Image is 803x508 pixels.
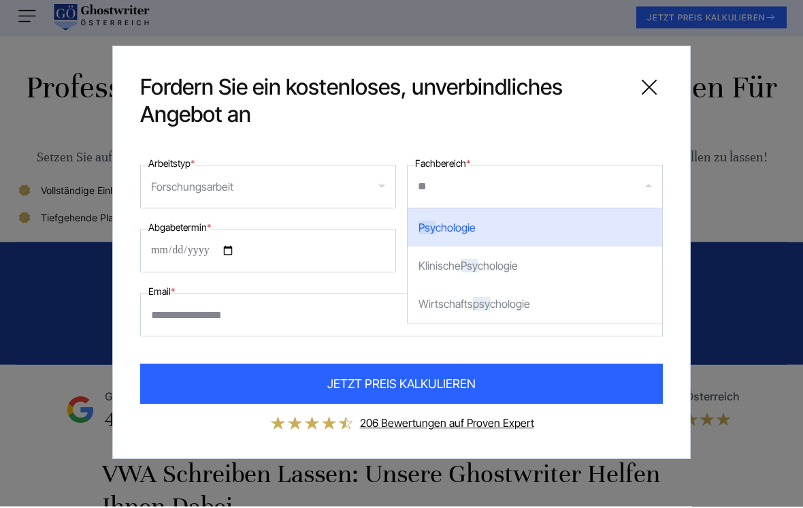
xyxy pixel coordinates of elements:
label: Abgabetermin [148,221,211,238]
span: Psy [419,223,436,236]
div: Forschungsarbeit [151,178,233,200]
button: JETZT PREIS KALKULIEREN [140,366,663,406]
label: Fachbereich [415,157,470,174]
span: Fordern Sie ein kostenloses, unverbindliches Angebot an [140,76,625,130]
span: psy [473,299,490,313]
span: Psy [461,261,478,274]
label: Email [148,285,175,302]
div: Klinische chologie [408,249,662,287]
a: 206 Bewertungen auf Proven Expert [360,418,534,432]
span: JETZT PREIS KALKULIEREN [327,377,476,395]
div: Wirtschafts chologie [408,287,662,325]
div: chologie [408,210,662,249]
label: Arbeitstyp [148,157,195,174]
